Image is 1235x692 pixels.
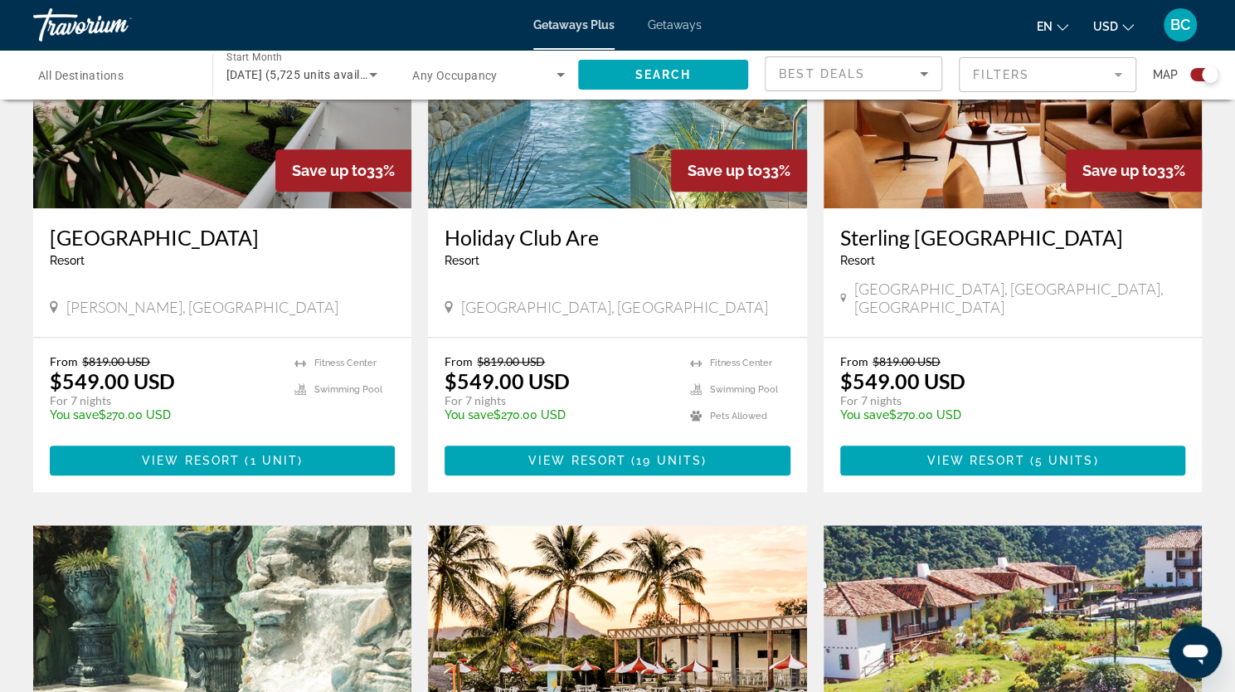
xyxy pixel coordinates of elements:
span: 1 unit [250,454,298,467]
span: Map [1153,63,1178,86]
span: ( ) [626,454,707,467]
span: $819.00 USD [477,354,545,368]
span: Start Month [226,51,282,63]
span: Any Occupancy [412,69,498,82]
span: Best Deals [779,67,865,80]
a: Holiday Club Are [445,225,790,250]
span: Pets Allowed [710,411,767,422]
span: 19 units [636,454,702,467]
p: For 7 nights [840,393,1169,408]
button: Filter [959,56,1136,93]
span: [GEOGRAPHIC_DATA], [GEOGRAPHIC_DATA], [GEOGRAPHIC_DATA] [854,280,1185,316]
span: View Resort [528,454,626,467]
p: For 7 nights [50,393,278,408]
a: Sterling [GEOGRAPHIC_DATA] [840,225,1185,250]
span: en [1037,20,1053,33]
span: All Destinations [38,69,124,82]
p: $549.00 USD [840,368,965,393]
span: [PERSON_NAME], [GEOGRAPHIC_DATA] [66,298,338,316]
span: Swimming Pool [710,384,778,395]
span: From [840,354,868,368]
p: $270.00 USD [50,408,278,422]
button: View Resort(5 units) [840,446,1185,475]
div: 33% [275,149,411,192]
span: Save up to [292,162,367,179]
span: USD [1093,20,1118,33]
a: [GEOGRAPHIC_DATA] [50,225,395,250]
span: From [445,354,473,368]
span: Fitness Center [710,358,772,368]
span: Fitness Center [314,358,377,368]
span: You save [50,408,99,422]
button: View Resort(19 units) [445,446,790,475]
span: Swimming Pool [314,384,382,395]
button: Search [578,60,749,90]
span: You save [445,408,494,422]
button: User Menu [1159,7,1202,42]
span: ( ) [1024,454,1098,467]
span: View Resort [926,454,1024,467]
div: 33% [671,149,807,192]
span: View Resort [142,454,240,467]
span: Save up to [688,162,762,179]
p: $549.00 USD [50,368,175,393]
span: Search [635,68,691,81]
span: [GEOGRAPHIC_DATA], [GEOGRAPHIC_DATA] [461,298,767,316]
span: Resort [840,254,875,267]
a: Getaways [648,18,702,32]
p: $270.00 USD [445,408,673,422]
span: Resort [50,254,85,267]
p: For 7 nights [445,393,673,408]
span: Resort [445,254,479,267]
span: From [50,354,78,368]
button: View Resort(1 unit) [50,446,395,475]
span: BC [1170,17,1190,33]
span: You save [840,408,889,422]
p: $549.00 USD [445,368,570,393]
a: Travorium [33,3,199,46]
a: Getaways Plus [533,18,615,32]
mat-select: Sort by [779,64,928,84]
span: Save up to [1082,162,1157,179]
iframe: Button to launch messaging window [1169,626,1222,679]
span: ( ) [240,454,303,467]
button: Change currency [1093,14,1134,38]
p: $270.00 USD [840,408,1169,422]
span: 5 units [1035,454,1094,467]
span: [DATE] (5,725 units available) [226,68,387,81]
span: $819.00 USD [82,354,150,368]
button: Change language [1037,14,1068,38]
div: 33% [1066,149,1202,192]
span: $819.00 USD [873,354,941,368]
